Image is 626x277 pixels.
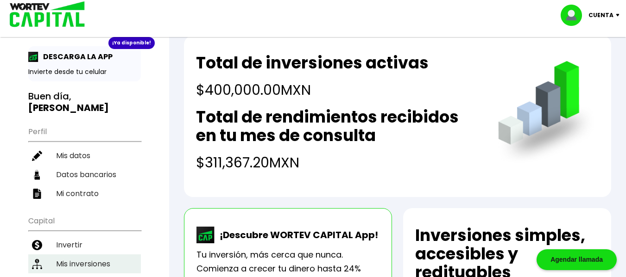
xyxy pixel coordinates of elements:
[28,91,141,114] h3: Buen día,
[215,228,378,242] p: ¡Descubre WORTEV CAPITAL App!
[196,80,429,100] h4: $400,000.00 MXN
[588,8,613,22] p: Cuenta
[32,240,42,250] img: invertir-icon.b3b967d7.svg
[28,165,141,184] a: Datos bancarios
[32,151,42,161] img: editar-icon.952d3147.svg
[537,249,617,270] div: Agendar llamada
[32,170,42,180] img: datos-icon.10cf9172.svg
[494,61,599,166] img: grafica.516fef24.png
[196,54,429,72] h2: Total de inversiones activas
[28,121,141,203] ul: Perfil
[196,108,480,145] h2: Total de rendimientos recibidos en tu mes de consulta
[613,14,626,17] img: icon-down
[28,184,141,203] a: Mi contrato
[38,51,113,62] p: DESCARGA LA APP
[32,259,42,269] img: inversiones-icon.6695dc30.svg
[28,67,141,77] p: Invierte desde tu celular
[561,5,588,26] img: profile-image
[28,235,141,254] a: Invertir
[28,254,141,273] a: Mis inversiones
[28,146,141,165] a: Mis datos
[28,101,109,114] b: [PERSON_NAME]
[32,189,42,199] img: contrato-icon.f2db500c.svg
[196,152,480,173] h4: $311,367.20 MXN
[28,52,38,62] img: app-icon
[196,227,215,243] img: wortev-capital-app-icon
[108,37,155,49] div: ¡Ya disponible!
